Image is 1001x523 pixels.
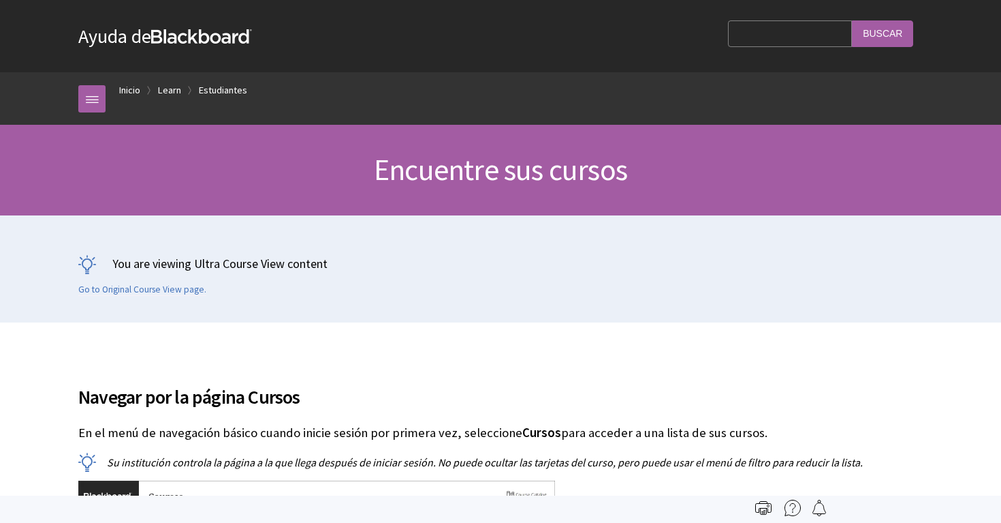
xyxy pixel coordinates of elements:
[784,500,801,516] img: More help
[78,366,923,411] h2: Navegar por la página Cursos
[78,424,923,442] p: En el menú de navegación básico cuando inicie sesión por primera vez, seleccione para acceder a u...
[374,151,627,188] span: Encuentre sus cursos
[78,255,923,272] p: You are viewing Ultra Course View content
[199,82,247,99] a: Estudiantes
[78,284,206,296] a: Go to Original Course View page.
[119,82,140,99] a: Inicio
[158,82,181,99] a: Learn
[852,20,913,47] input: Buscar
[78,24,252,48] a: Ayuda deBlackboard
[755,500,772,516] img: Print
[78,455,923,470] p: Su institución controla la página a la que llega después de iniciar sesión. No puede ocultar las ...
[811,500,827,516] img: Follow this page
[522,425,561,440] span: Cursos
[151,29,252,44] strong: Blackboard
